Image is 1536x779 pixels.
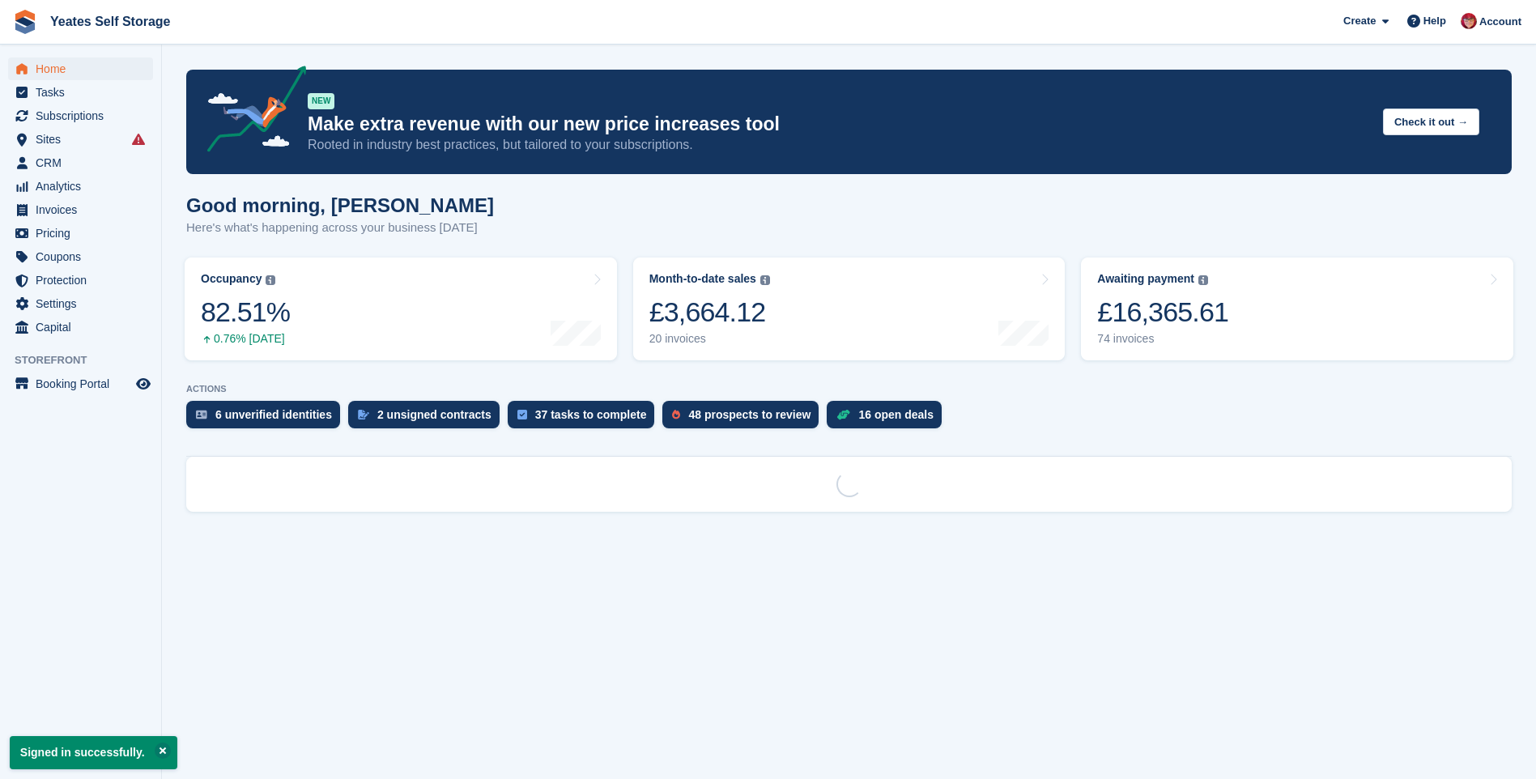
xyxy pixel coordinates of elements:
[36,316,133,338] span: Capital
[44,8,177,35] a: Yeates Self Storage
[36,81,133,104] span: Tasks
[196,410,207,419] img: verify_identity-adf6edd0f0f0b5bbfe63781bf79b02c33cf7c696d77639b501bdc392416b5a36.svg
[10,736,177,769] p: Signed in successfully.
[1383,109,1479,135] button: Check it out →
[194,66,307,158] img: price-adjustments-announcement-icon-8257ccfd72463d97f412b2fc003d46551f7dbcb40ab6d574587a9cd5c0d94...
[215,408,332,421] div: 6 unverified identities
[36,222,133,245] span: Pricing
[662,401,827,436] a: 48 prospects to review
[8,222,153,245] a: menu
[8,151,153,174] a: menu
[1198,275,1208,285] img: icon-info-grey-7440780725fd019a000dd9b08b2336e03edf1995a4989e88bcd33f0948082b44.svg
[649,332,770,346] div: 20 invoices
[13,10,37,34] img: stora-icon-8386f47178a22dfd0bd8f6a31ec36ba5ce8667c1dd55bd0f319d3a0aa187defe.svg
[1461,13,1477,29] img: Wendie Tanner
[36,292,133,315] span: Settings
[36,128,133,151] span: Sites
[672,410,680,419] img: prospect-51fa495bee0391a8d652442698ab0144808aea92771e9ea1ae160a38d050c398.svg
[36,104,133,127] span: Subscriptions
[36,269,133,292] span: Protection
[8,269,153,292] a: menu
[827,401,950,436] a: 16 open deals
[760,275,770,285] img: icon-info-grey-7440780725fd019a000dd9b08b2336e03edf1995a4989e88bcd33f0948082b44.svg
[1423,13,1446,29] span: Help
[1479,14,1521,30] span: Account
[308,136,1370,154] p: Rooted in industry best practices, but tailored to your subscriptions.
[358,410,369,419] img: contract_signature_icon-13c848040528278c33f63329250d36e43548de30e8caae1d1a13099fd9432cc5.svg
[649,296,770,329] div: £3,664.12
[836,409,850,420] img: deal-1b604bf984904fb50ccaf53a9ad4b4a5d6e5aea283cecdc64d6e3604feb123c2.svg
[8,292,153,315] a: menu
[308,113,1370,136] p: Make extra revenue with our new price increases tool
[8,175,153,198] a: menu
[36,372,133,395] span: Booking Portal
[649,272,756,286] div: Month-to-date sales
[8,316,153,338] a: menu
[15,352,161,368] span: Storefront
[8,81,153,104] a: menu
[36,245,133,268] span: Coupons
[8,198,153,221] a: menu
[132,133,145,146] i: Smart entry sync failures have occurred
[8,372,153,395] a: menu
[266,275,275,285] img: icon-info-grey-7440780725fd019a000dd9b08b2336e03edf1995a4989e88bcd33f0948082b44.svg
[535,408,647,421] div: 37 tasks to complete
[201,272,262,286] div: Occupancy
[1343,13,1376,29] span: Create
[186,401,348,436] a: 6 unverified identities
[348,401,508,436] a: 2 unsigned contracts
[8,57,153,80] a: menu
[308,93,334,109] div: NEW
[1081,258,1513,360] a: Awaiting payment £16,365.61 74 invoices
[688,408,811,421] div: 48 prospects to review
[517,410,527,419] img: task-75834270c22a3079a89374b754ae025e5fb1db73e45f91037f5363f120a921f8.svg
[377,408,491,421] div: 2 unsigned contracts
[8,245,153,268] a: menu
[1097,332,1228,346] div: 74 invoices
[186,384,1512,394] p: ACTIONS
[134,374,153,394] a: Preview store
[1097,272,1194,286] div: Awaiting payment
[36,151,133,174] span: CRM
[201,296,290,329] div: 82.51%
[8,128,153,151] a: menu
[36,57,133,80] span: Home
[633,258,1066,360] a: Month-to-date sales £3,664.12 20 invoices
[201,332,290,346] div: 0.76% [DATE]
[1097,296,1228,329] div: £16,365.61
[185,258,617,360] a: Occupancy 82.51% 0.76% [DATE]
[508,401,663,436] a: 37 tasks to complete
[8,104,153,127] a: menu
[186,219,494,237] p: Here's what's happening across your business [DATE]
[36,175,133,198] span: Analytics
[186,194,494,216] h1: Good morning, [PERSON_NAME]
[858,408,934,421] div: 16 open deals
[36,198,133,221] span: Invoices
